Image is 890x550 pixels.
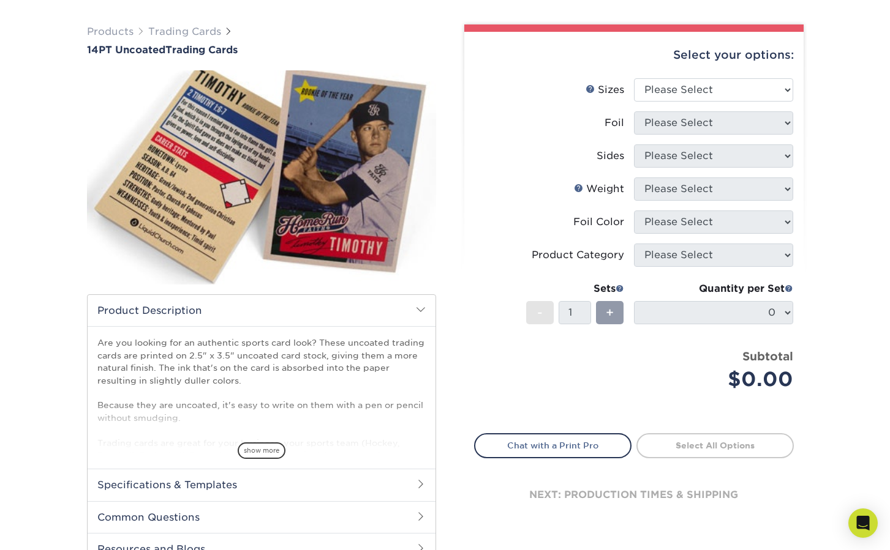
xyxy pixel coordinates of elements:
a: Select All Options [636,433,794,458]
h2: Common Questions [88,501,436,533]
div: Foil [605,116,624,130]
div: Select your options: [474,32,794,78]
strong: Subtotal [742,349,793,363]
a: 14PT UncoatedTrading Cards [87,44,436,56]
div: Product Category [532,248,624,262]
div: Foil Color [573,215,624,229]
span: show more [238,442,285,459]
h2: Product Description [88,295,436,326]
div: Quantity per Set [634,281,793,296]
div: next: production times & shipping [474,458,794,532]
h1: Trading Cards [87,44,436,56]
div: Sizes [586,83,624,97]
a: Chat with a Print Pro [474,433,632,458]
img: 14PT Uncoated 01 [87,57,436,298]
div: Sides [597,149,624,163]
span: - [537,303,543,322]
a: Products [87,26,134,37]
span: + [606,303,614,322]
h2: Specifications & Templates [88,469,436,500]
p: Are you looking for an authentic sports card look? These uncoated trading cards are printed on 2.... [97,336,426,474]
div: Sets [526,281,624,296]
div: $0.00 [643,365,793,394]
div: Open Intercom Messenger [848,508,878,538]
a: Trading Cards [148,26,221,37]
div: Weight [574,182,624,196]
span: 14PT Uncoated [87,44,165,56]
